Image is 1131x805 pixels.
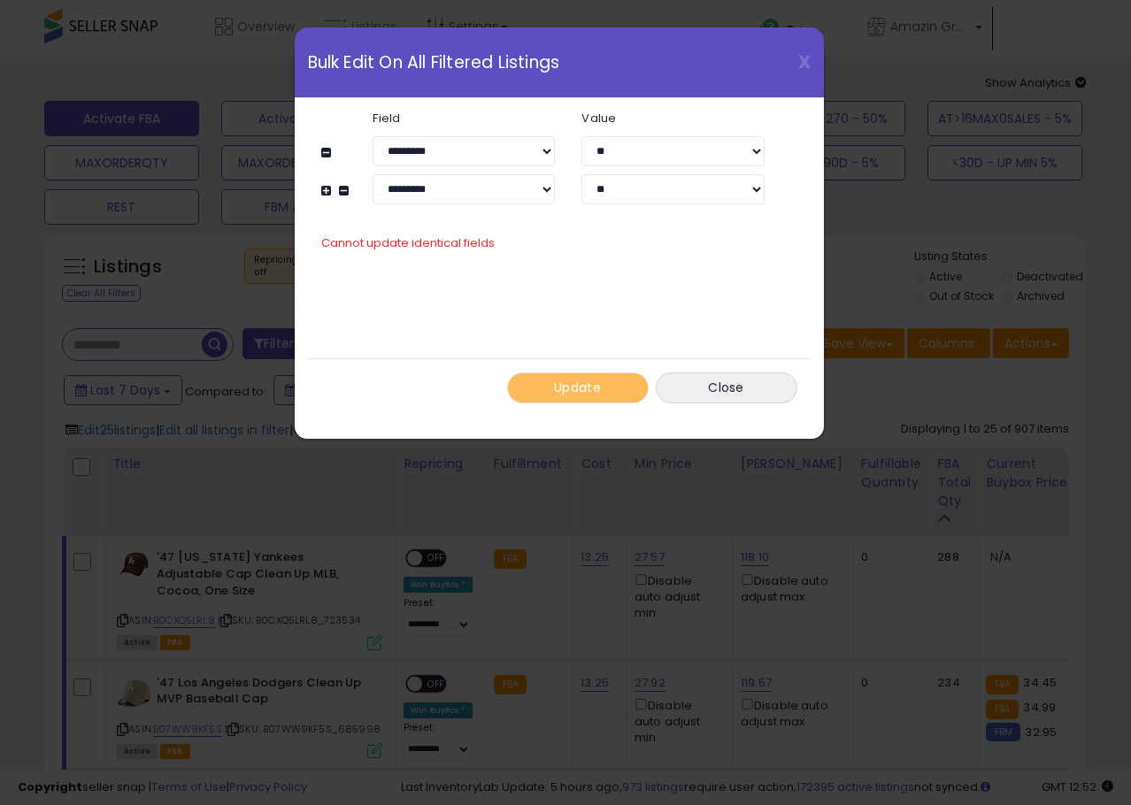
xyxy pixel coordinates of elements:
[359,112,568,124] label: Field
[798,50,811,74] span: X
[656,372,797,403] button: Close
[321,234,495,251] span: Cannot update identical fields
[568,112,777,124] label: Value
[308,54,560,71] span: Bulk Edit On All Filtered Listings
[554,379,601,396] span: Update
